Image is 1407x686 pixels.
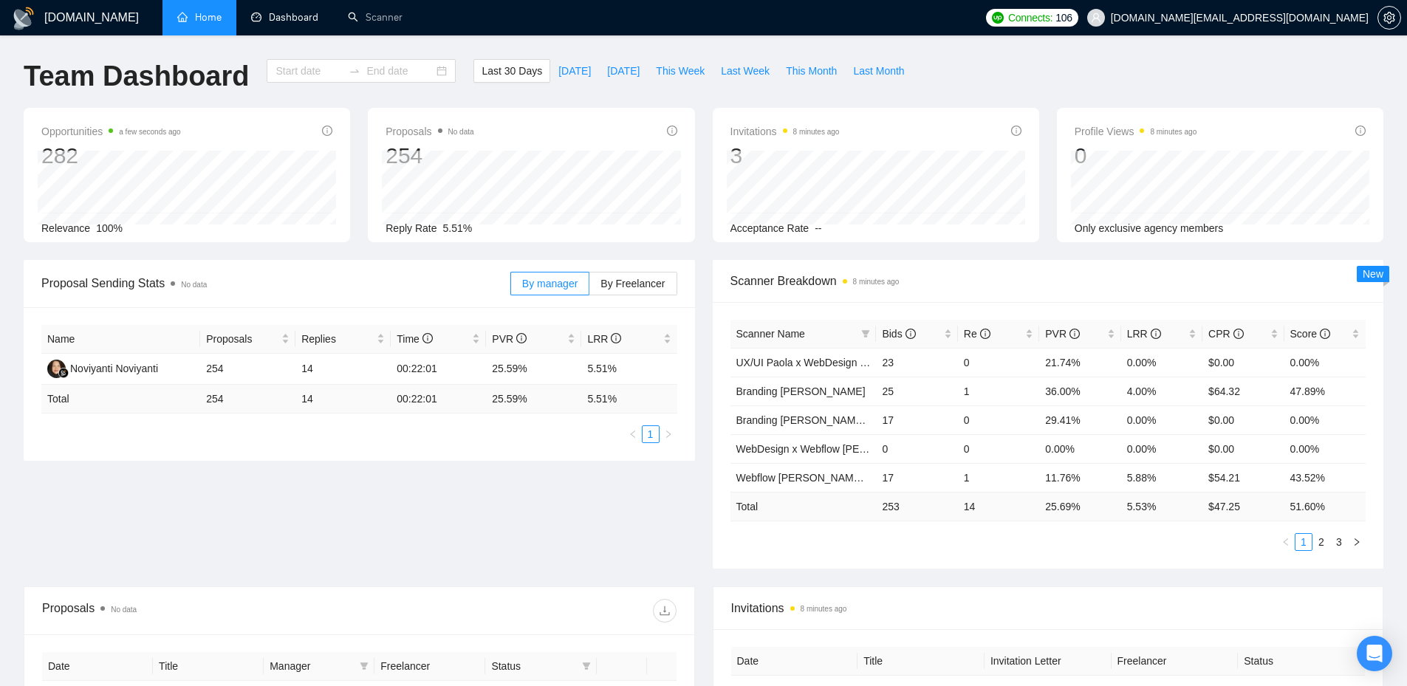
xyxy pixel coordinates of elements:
[295,354,391,385] td: 14
[41,385,200,414] td: Total
[736,414,933,426] a: Branding [PERSON_NAME] (Short & CTA)
[730,222,809,234] span: Acceptance Rate
[1039,405,1120,434] td: 29.41%
[643,426,659,442] a: 1
[391,385,486,414] td: 00:22:01
[1313,534,1329,550] a: 2
[443,222,473,234] span: 5.51%
[41,222,90,234] span: Relevance
[1238,647,1365,676] th: Status
[1284,405,1366,434] td: 0.00%
[1039,377,1120,405] td: 36.00%
[1348,533,1366,551] button: right
[1377,6,1401,30] button: setting
[1202,492,1284,521] td: $ 47.25
[581,385,677,414] td: 5.51 %
[269,11,318,24] span: Dashboard
[853,63,904,79] span: Last Month
[251,12,261,22] span: dashboard
[1121,434,1202,463] td: 0.00%
[607,63,640,79] span: [DATE]
[1284,377,1366,405] td: 47.89%
[667,126,677,136] span: info-circle
[181,281,207,289] span: No data
[1069,329,1080,339] span: info-circle
[386,123,473,140] span: Proposals
[550,59,599,83] button: [DATE]
[348,11,403,24] a: searchScanner
[582,662,591,670] span: filter
[448,128,474,136] span: No data
[1202,463,1284,492] td: $54.21
[876,434,957,463] td: 0
[366,63,434,79] input: End date
[1377,12,1401,24] a: setting
[815,222,821,234] span: --
[42,599,359,622] div: Proposals
[1039,434,1120,463] td: 0.00%
[730,142,840,170] div: 3
[516,333,527,343] span: info-circle
[980,329,990,339] span: info-circle
[964,328,990,340] span: Re
[301,331,374,347] span: Replies
[111,606,137,614] span: No data
[1011,126,1021,136] span: info-circle
[1121,492,1202,521] td: 5.53 %
[386,222,437,234] span: Reply Rate
[1121,377,1202,405] td: 4.00%
[374,652,485,681] th: Freelancer
[1233,329,1244,339] span: info-circle
[629,430,637,439] span: left
[1039,463,1120,492] td: 11.76%
[1378,12,1400,24] span: setting
[654,605,676,617] span: download
[624,425,642,443] button: left
[24,59,249,94] h1: Team Dashboard
[801,605,847,613] time: 8 minutes ago
[1055,10,1072,26] span: 106
[958,405,1039,434] td: 0
[1202,434,1284,463] td: $0.00
[1357,636,1392,671] div: Open Intercom Messenger
[1295,533,1312,551] li: 1
[360,662,369,670] span: filter
[58,368,69,378] img: gigradar-bm.png
[581,354,677,385] td: 5.51%
[1075,222,1224,234] span: Only exclusive agency members
[47,362,158,374] a: NNNoviyanti Noviyanti
[41,325,200,354] th: Name
[786,63,837,79] span: This Month
[793,128,840,136] time: 8 minutes ago
[482,63,542,79] span: Last 30 Days
[1355,126,1366,136] span: info-circle
[1284,348,1366,377] td: 0.00%
[992,12,1004,24] img: upwork-logo.png
[486,385,581,414] td: 25.59 %
[1008,10,1052,26] span: Connects:
[1150,128,1197,136] time: 8 minutes ago
[906,329,916,339] span: info-circle
[264,652,374,681] th: Manager
[1039,348,1120,377] td: 21.74%
[1348,533,1366,551] li: Next Page
[322,126,332,136] span: info-circle
[1112,647,1239,676] th: Freelancer
[660,425,677,443] button: right
[1091,13,1101,23] span: user
[730,492,877,521] td: Total
[958,348,1039,377] td: 0
[41,123,181,140] span: Opportunities
[648,59,713,83] button: This Week
[731,647,858,676] th: Date
[1290,328,1330,340] span: Score
[1202,405,1284,434] td: $0.00
[1039,492,1120,521] td: 25.69 %
[41,142,181,170] div: 282
[1320,329,1330,339] span: info-circle
[1151,329,1161,339] span: info-circle
[599,59,648,83] button: [DATE]
[778,59,845,83] button: This Month
[558,63,591,79] span: [DATE]
[70,360,158,377] div: Noviyanti Noviyanti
